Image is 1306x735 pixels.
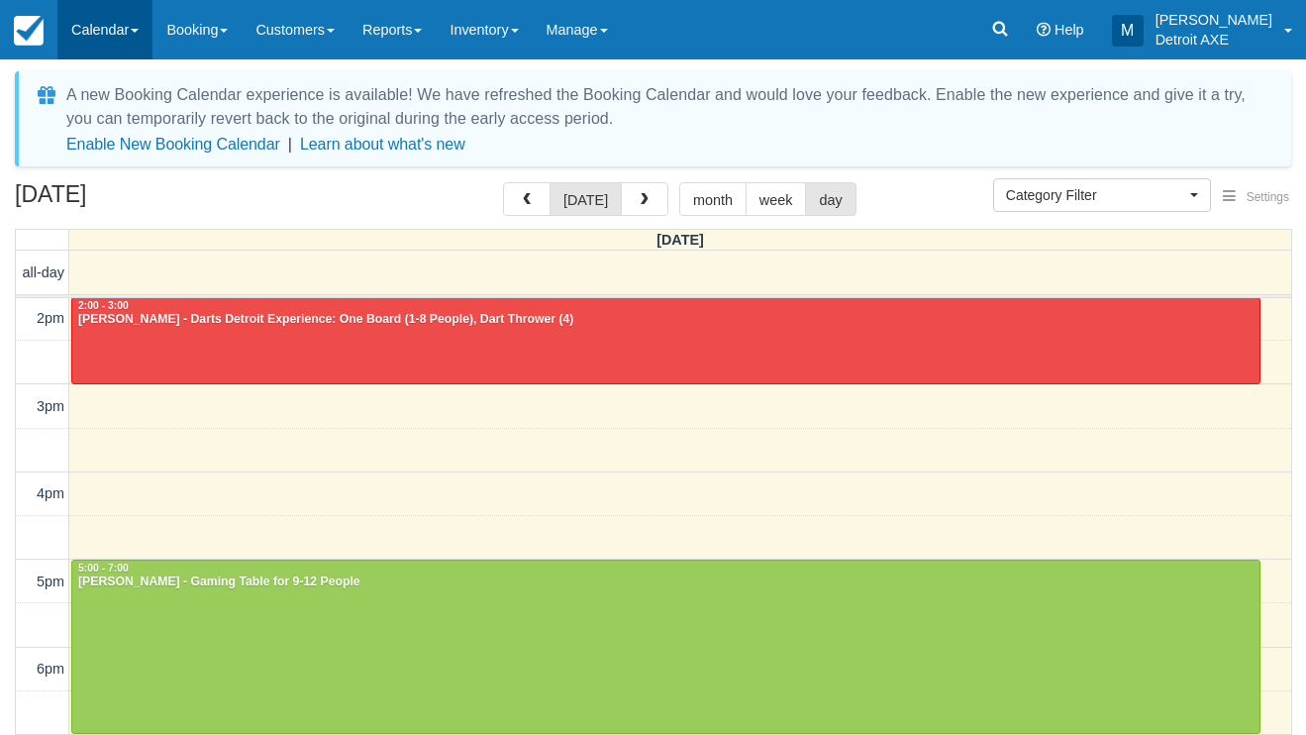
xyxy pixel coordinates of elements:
[1247,190,1289,204] span: Settings
[1155,30,1272,50] p: Detroit AXE
[77,575,1255,590] div: [PERSON_NAME] - Gaming Table for 9-12 People
[66,135,280,155] button: Enable New Booking Calendar
[1006,185,1185,205] span: Category Filter
[66,83,1267,131] div: A new Booking Calendar experience is available! We have refreshed the Booking Calendar and would ...
[300,136,465,153] a: Learn about what's new
[37,485,64,501] span: 4pm
[1155,10,1272,30] p: [PERSON_NAME]
[78,300,129,311] span: 2:00 - 3:00
[37,661,64,677] span: 6pm
[656,232,704,248] span: [DATE]
[37,574,64,589] span: 5pm
[746,182,807,216] button: week
[37,310,64,326] span: 2pm
[1055,22,1084,38] span: Help
[1211,183,1301,212] button: Settings
[14,16,44,46] img: checkfront-main-nav-mini-logo.png
[1037,23,1051,37] i: Help
[15,182,265,219] h2: [DATE]
[71,560,1260,735] a: 5:00 - 7:00[PERSON_NAME] - Gaming Table for 9-12 People
[71,297,1260,384] a: 2:00 - 3:00[PERSON_NAME] - Darts Detroit Experience: One Board (1-8 People), Dart Thrower (4)
[550,182,622,216] button: [DATE]
[77,312,1255,328] div: [PERSON_NAME] - Darts Detroit Experience: One Board (1-8 People), Dart Thrower (4)
[23,264,64,280] span: all-day
[1112,15,1144,47] div: M
[993,178,1211,212] button: Category Filter
[37,398,64,414] span: 3pm
[805,182,855,216] button: day
[288,136,292,153] span: |
[679,182,747,216] button: month
[78,563,129,574] span: 5:00 - 7:00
